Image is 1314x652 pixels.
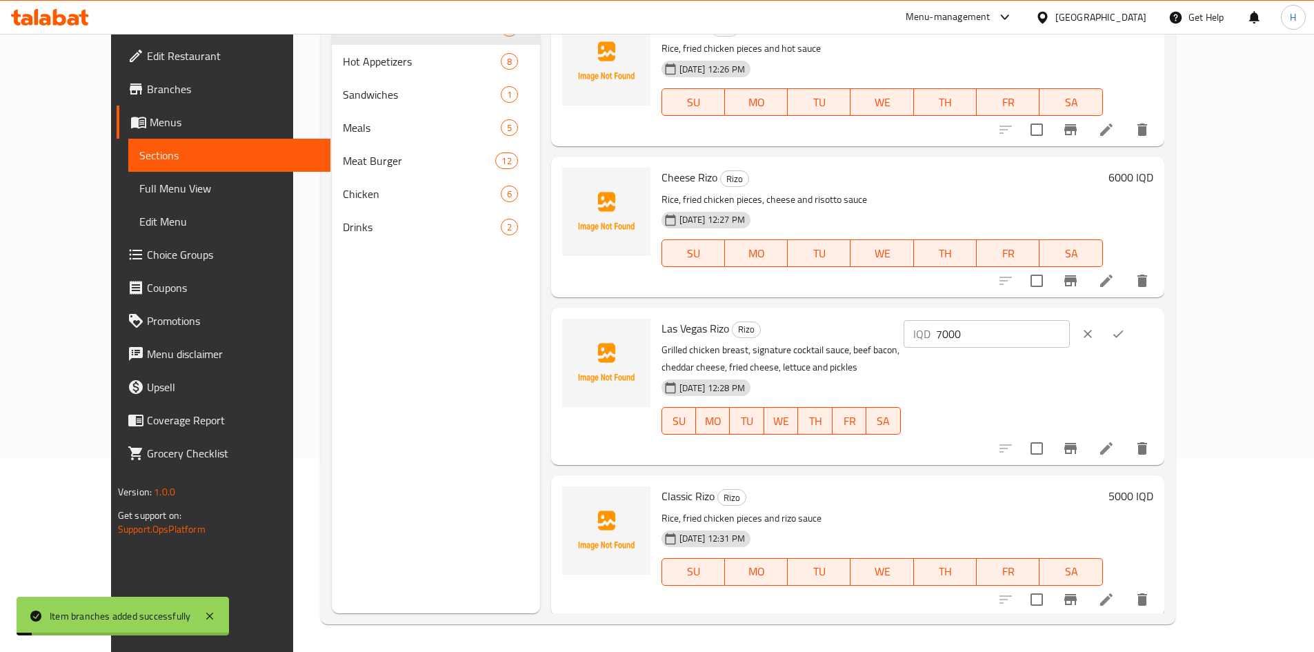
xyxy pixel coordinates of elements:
button: WE [850,558,913,586]
h6: 5000 IQD [1108,486,1153,506]
span: MO [730,562,782,582]
a: Edit menu item [1098,121,1115,138]
button: SU [661,558,725,586]
div: items [495,152,517,169]
span: TH [919,244,971,264]
span: H [1290,10,1296,25]
button: TH [914,239,977,267]
span: SA [1045,244,1097,264]
div: items [501,53,518,70]
button: delete [1126,432,1159,465]
span: Full Menu View [139,180,319,197]
span: 6 [501,188,517,201]
span: Rizo [721,171,748,187]
button: Branch-specific-item [1054,264,1087,297]
button: delete [1126,583,1159,616]
a: Coverage Report [117,404,330,437]
p: Rice, fried chicken pieces, cheese and risotto sauce [661,191,1103,208]
div: Rizo [732,322,761,338]
span: 1 [501,88,517,101]
button: TH [914,558,977,586]
button: MO [725,88,788,116]
span: Hot Appetizers [343,53,500,70]
div: items [501,119,518,136]
button: SU [661,239,725,267]
button: WE [764,407,798,435]
button: FR [833,407,866,435]
span: TU [793,92,845,112]
span: Meals [343,119,500,136]
button: TH [914,88,977,116]
span: Menu disclaimer [147,346,319,362]
button: TU [788,558,850,586]
nav: Menu sections [332,6,540,249]
div: Drinks2 [332,210,540,244]
span: TU [735,411,758,431]
a: Menu disclaimer [117,337,330,371]
button: TU [788,88,850,116]
span: [DATE] 12:27 PM [674,213,750,226]
span: MO [730,244,782,264]
p: Rice, fried chicken pieces and hot sauce [661,40,1103,57]
span: TH [804,411,826,431]
div: Item branches added successfully [50,609,190,624]
img: Spicy Rizo [562,17,650,106]
span: TU [793,562,845,582]
div: Menu-management [906,9,991,26]
span: Las Vegas Rizo [661,318,729,339]
span: Drinks [343,219,500,235]
img: Las Vegas Rizo [562,319,650,407]
span: Chicken [343,186,500,202]
span: TU [793,244,845,264]
div: [GEOGRAPHIC_DATA] [1055,10,1146,25]
span: SU [668,562,719,582]
span: Version: [118,483,152,501]
button: ok [1103,319,1133,349]
a: Edit Menu [128,205,330,238]
p: Grilled chicken breast, signature cocktail sauce, beef bacon, cheddar cheese, fried cheese, lettu... [661,342,901,376]
button: SU [661,407,696,435]
span: Upsell [147,379,319,395]
h6: 6000 IQD [1108,168,1153,187]
span: WE [856,244,908,264]
span: Select to update [1022,266,1051,295]
a: Edit menu item [1098,273,1115,289]
img: Cheese Rizo [562,168,650,256]
span: WE [770,411,793,431]
span: Edit Menu [139,213,319,230]
button: SA [1039,88,1102,116]
div: Rizo [720,170,749,187]
div: items [501,186,518,202]
span: Menus [150,114,319,130]
button: TH [798,407,832,435]
span: WE [856,92,908,112]
span: FR [838,411,861,431]
button: SU [661,88,725,116]
a: Edit menu item [1098,591,1115,608]
span: Coverage Report [147,412,319,428]
span: 2 [501,221,517,234]
div: Meals5 [332,111,540,144]
span: Branches [147,81,319,97]
span: 12 [496,155,517,168]
div: Meat Burger [343,152,495,169]
span: 5 [501,121,517,135]
button: SA [866,407,900,435]
div: Hot Appetizers8 [332,45,540,78]
button: MO [725,558,788,586]
button: SA [1039,239,1102,267]
span: Coupons [147,279,319,296]
span: Sandwiches [343,86,500,103]
div: Rizo [717,489,746,506]
div: Meat Burger12 [332,144,540,177]
button: SA [1039,558,1102,586]
button: FR [977,239,1039,267]
button: WE [850,88,913,116]
a: Menus [117,106,330,139]
button: FR [977,558,1039,586]
p: Rice, fried chicken pieces and rizo sauce [661,510,1103,527]
span: WE [856,562,908,582]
